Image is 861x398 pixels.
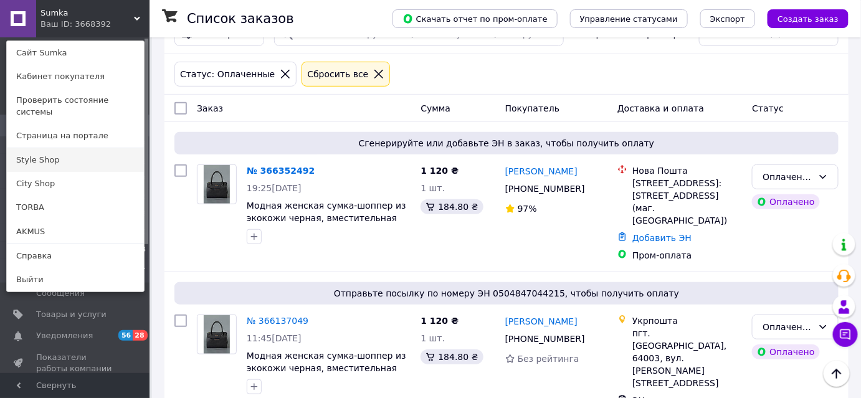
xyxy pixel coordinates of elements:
[763,170,813,184] div: Оплаченный
[778,14,839,24] span: Создать заказ
[421,333,445,343] span: 1 шт.
[518,354,579,364] span: Без рейтинга
[36,288,85,299] span: Сообщения
[580,14,678,24] span: Управление статусами
[7,172,144,196] a: City Shop
[505,165,578,178] a: [PERSON_NAME]
[752,103,784,113] span: Статус
[421,316,459,326] span: 1 120 ₴
[7,41,144,65] a: Сайт Sumka
[518,204,537,214] span: 97%
[7,244,144,268] a: Справка
[570,9,688,28] button: Управление статусами
[7,124,144,148] a: Страница на портале
[632,164,742,177] div: Нова Пошта
[7,88,144,123] a: Проверить состояние системы
[755,13,849,23] a: Создать заказ
[421,183,445,193] span: 1 шт.
[247,316,308,326] a: № 366137049
[36,352,115,374] span: Показатели работы компании
[247,333,302,343] span: 11:45[DATE]
[632,233,692,243] a: Добавить ЭН
[421,199,483,214] div: 184.80 ₴
[204,165,229,204] img: Фото товару
[179,137,834,149] span: Сгенерируйте или добавьте ЭН в заказ, чтобы получить оплату
[768,9,849,28] button: Создать заказ
[700,9,755,28] button: Экспорт
[247,351,406,386] a: Модная женская сумка-шоппер из экокожи черная, вместительная стильная сумочка повседневная
[133,330,147,341] span: 28
[7,65,144,88] a: Кабинет покупателя
[763,320,813,334] div: Оплаченный
[402,13,548,24] span: Скачать отчет по пром-оплате
[40,7,134,19] span: Sumka
[187,11,294,26] h1: Список заказов
[7,148,144,172] a: Style Shop
[305,67,371,81] div: Сбросить все
[197,103,223,113] span: Заказ
[178,67,277,81] div: Статус: Оплаченные
[833,322,858,347] button: Чат с покупателем
[632,177,742,227] div: [STREET_ADDRESS]: [STREET_ADDRESS] (маг. [GEOGRAPHIC_DATA])
[36,309,107,320] span: Товары и услуги
[421,166,459,176] span: 1 120 ₴
[197,164,237,204] a: Фото товару
[204,315,229,354] img: Фото товару
[40,19,93,30] div: Ваш ID: 3668392
[505,103,560,113] span: Покупатель
[7,196,144,219] a: TORBA
[824,361,850,387] button: Наверх
[392,9,558,28] button: Скачать отчет по пром-оплате
[197,315,237,354] a: Фото товару
[752,194,819,209] div: Оплачено
[7,268,144,291] a: Выйти
[503,330,587,348] div: [PHONE_NUMBER]
[247,201,406,235] a: Модная женская сумка-шоппер из экокожи черная, вместительная стильная сумочка повседневная
[179,287,834,300] span: Отправьте посылку по номеру ЭН 0504847044215, чтобы получить оплату
[421,103,450,113] span: Сумма
[118,330,133,341] span: 56
[710,14,745,24] span: Экспорт
[632,315,742,327] div: Укрпошта
[503,180,587,197] div: [PHONE_NUMBER]
[247,166,315,176] a: № 366352492
[505,315,578,328] a: [PERSON_NAME]
[752,344,819,359] div: Оплачено
[632,249,742,262] div: Пром-оплата
[247,183,302,193] span: 19:25[DATE]
[617,103,704,113] span: Доставка и оплата
[7,220,144,244] a: AKMUS
[421,349,483,364] div: 184.80 ₴
[36,330,93,341] span: Уведомления
[632,327,742,389] div: пгт. [GEOGRAPHIC_DATA], 64003, вул. [PERSON_NAME][STREET_ADDRESS]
